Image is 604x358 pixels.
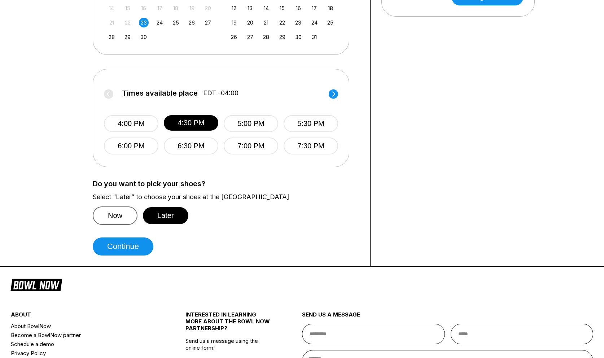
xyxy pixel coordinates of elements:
[203,89,238,97] span: EDT -04:00
[302,311,593,324] div: send us a message
[203,18,213,27] div: Choose Saturday, September 27th, 2025
[284,115,338,132] button: 5:30 PM
[171,3,181,13] div: Not available Thursday, September 18th, 2025
[261,32,271,42] div: Choose Tuesday, October 28th, 2025
[310,18,319,27] div: Choose Friday, October 24th, 2025
[11,340,157,349] a: Schedule a demo
[93,193,359,201] label: Select “Later” to choose your shoes at the [GEOGRAPHIC_DATA]
[245,32,255,42] div: Choose Monday, October 27th, 2025
[310,3,319,13] div: Choose Friday, October 17th, 2025
[139,3,149,13] div: Not available Tuesday, September 16th, 2025
[277,32,287,42] div: Choose Wednesday, October 29th, 2025
[104,137,158,154] button: 6:00 PM
[123,32,132,42] div: Choose Monday, September 29th, 2025
[187,18,197,27] div: Choose Friday, September 26th, 2025
[261,3,271,13] div: Choose Tuesday, October 14th, 2025
[245,3,255,13] div: Choose Monday, October 13th, 2025
[284,137,338,154] button: 7:30 PM
[164,115,218,131] button: 4:30 PM
[155,18,165,27] div: Choose Wednesday, September 24th, 2025
[93,180,359,188] label: Do you want to pick your shoes?
[107,3,117,13] div: Not available Sunday, September 14th, 2025
[11,349,157,358] a: Privacy Policy
[203,3,213,13] div: Not available Saturday, September 20th, 2025
[123,18,132,27] div: Not available Monday, September 22nd, 2025
[325,3,335,13] div: Choose Saturday, October 18th, 2025
[293,32,303,42] div: Choose Thursday, October 30th, 2025
[187,3,197,13] div: Not available Friday, September 19th, 2025
[229,32,239,42] div: Choose Sunday, October 26th, 2025
[224,115,278,132] button: 5:00 PM
[107,18,117,27] div: Not available Sunday, September 21st, 2025
[123,3,132,13] div: Not available Monday, September 15th, 2025
[104,115,158,132] button: 4:00 PM
[277,3,287,13] div: Choose Wednesday, October 15th, 2025
[245,18,255,27] div: Choose Monday, October 20th, 2025
[261,18,271,27] div: Choose Tuesday, October 21st, 2025
[229,18,239,27] div: Choose Sunday, October 19th, 2025
[11,311,157,322] div: about
[155,3,165,13] div: Not available Wednesday, September 17th, 2025
[11,331,157,340] a: Become a BowlNow partner
[139,18,149,27] div: Choose Tuesday, September 23rd, 2025
[93,237,153,256] button: Continue
[143,207,188,224] button: Later
[139,32,149,42] div: Choose Tuesday, September 30th, 2025
[122,89,198,97] span: Times available place
[310,32,319,42] div: Choose Friday, October 31st, 2025
[293,3,303,13] div: Choose Thursday, October 16th, 2025
[325,18,335,27] div: Choose Saturday, October 25th, 2025
[185,311,273,337] div: INTERESTED IN LEARNING MORE ABOUT THE BOWL NOW PARTNERSHIP?
[11,322,157,331] a: About BowlNow
[107,32,117,42] div: Choose Sunday, September 28th, 2025
[293,18,303,27] div: Choose Thursday, October 23rd, 2025
[277,18,287,27] div: Choose Wednesday, October 22nd, 2025
[171,18,181,27] div: Choose Thursday, September 25th, 2025
[164,137,218,154] button: 6:30 PM
[93,206,137,225] button: Now
[224,137,278,154] button: 7:00 PM
[229,3,239,13] div: Choose Sunday, October 12th, 2025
